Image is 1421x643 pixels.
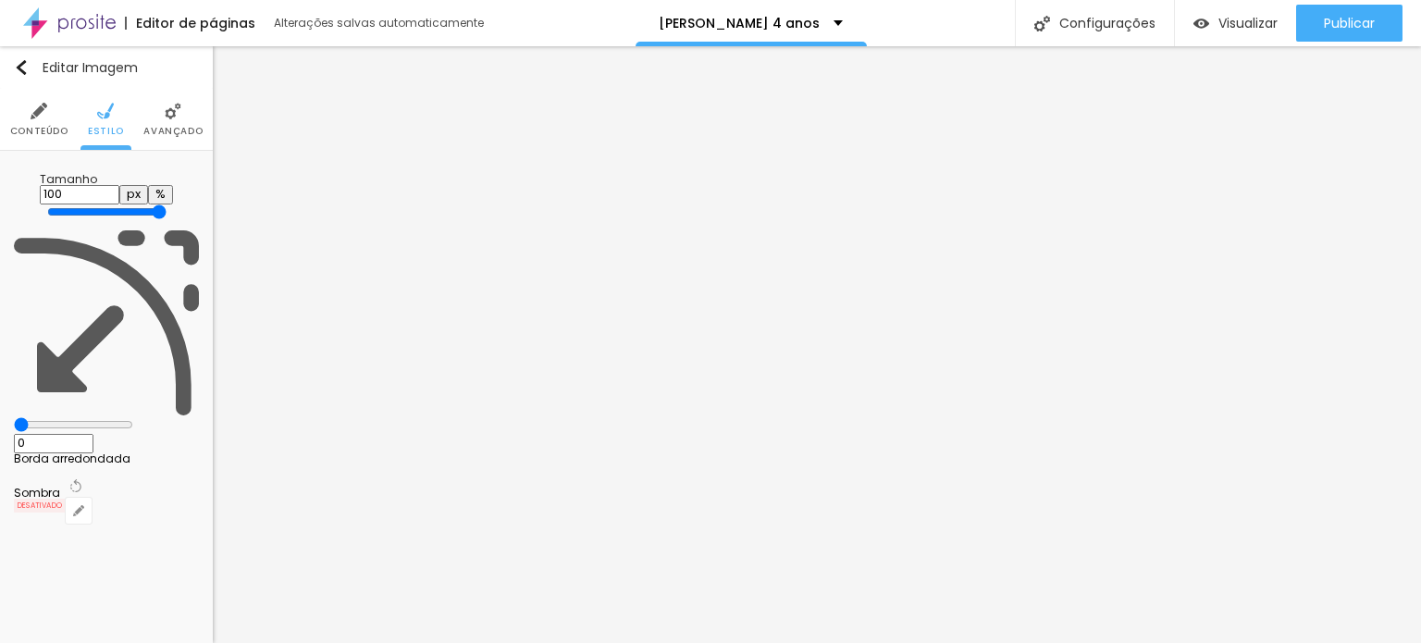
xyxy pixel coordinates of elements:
span: DESATIVADO [14,499,66,513]
img: Icone [1034,16,1050,31]
button: px [119,185,148,204]
span: Visualizar [1218,16,1278,31]
span: Publicar [1324,16,1375,31]
span: Conteúdo [10,127,68,136]
img: Icone [165,103,181,119]
span: Estilo [88,127,124,136]
button: Visualizar [1175,5,1296,42]
img: Icone [97,103,114,119]
span: Avançado [143,127,203,136]
button: Publicar [1296,5,1402,42]
img: Icone [14,230,199,415]
div: Sombra [14,488,66,499]
div: Editar Imagem [14,60,138,75]
div: Alterações salvas automaticamente [274,18,487,29]
div: Borda arredondada [14,453,199,464]
img: Icone [31,103,47,119]
img: Icone [14,60,29,75]
iframe: Editor [213,46,1421,643]
img: view-1.svg [1193,16,1209,31]
p: [PERSON_NAME] 4 anos [659,17,820,30]
button: % [148,185,173,204]
div: Editor de páginas [125,17,255,30]
div: Tamanho [40,174,173,185]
